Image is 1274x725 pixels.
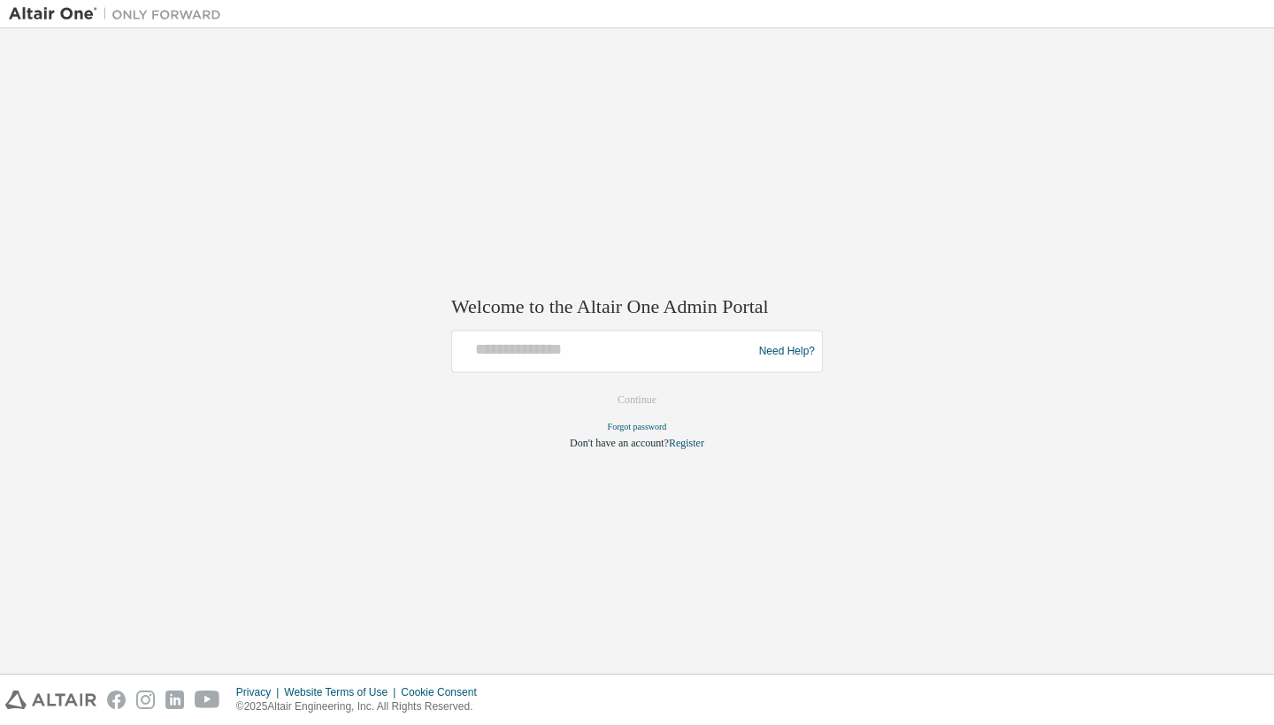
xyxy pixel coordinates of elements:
img: altair_logo.svg [5,691,96,709]
a: Need Help? [759,351,815,352]
span: Don't have an account? [570,438,669,450]
h2: Welcome to the Altair One Admin Portal [451,294,823,319]
p: © 2025 Altair Engineering, Inc. All Rights Reserved. [236,699,487,714]
img: facebook.svg [107,691,126,709]
img: youtube.svg [195,691,220,709]
a: Register [669,438,704,450]
div: Cookie Consent [401,685,487,699]
img: linkedin.svg [165,691,184,709]
img: Altair One [9,5,230,23]
img: instagram.svg [136,691,155,709]
div: Privacy [236,685,284,699]
a: Forgot password [608,423,667,432]
div: Website Terms of Use [284,685,401,699]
